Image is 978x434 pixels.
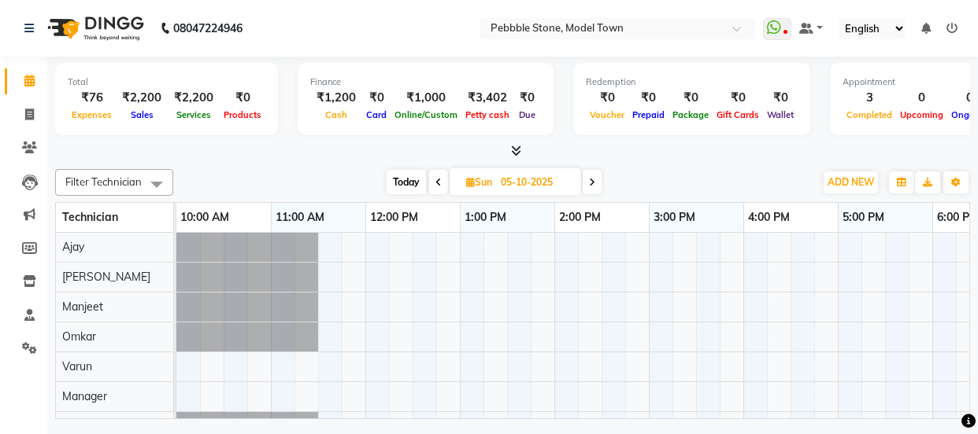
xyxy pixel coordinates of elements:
span: Products [220,109,265,120]
span: Due [515,109,539,120]
span: Online/Custom [391,109,461,120]
div: ₹1,200 [310,89,362,107]
div: ₹0 [763,89,798,107]
div: ₹0 [586,89,628,107]
div: Finance [310,75,541,89]
span: Varun [62,359,92,373]
div: 0 [896,89,947,107]
span: Wallet [763,109,798,120]
input: 2025-10-05 [496,171,575,194]
span: Completed [843,109,896,120]
span: Technician [62,210,118,224]
span: Package [669,109,713,120]
a: 12:00 PM [366,206,422,229]
a: 10:00 AM [176,206,233,229]
a: 3:00 PM [650,206,699,229]
span: Omkar [62,329,96,344]
span: Manager [62,389,107,403]
span: Gift Cards [713,109,763,120]
span: Upcoming [896,109,947,120]
span: Card [362,109,391,120]
div: ₹2,200 [116,89,168,107]
span: Cash [321,109,351,120]
b: 08047224946 [173,6,243,50]
div: ₹0 [362,89,391,107]
span: Ajay [62,240,84,254]
a: 2:00 PM [555,206,605,229]
a: 1:00 PM [461,206,510,229]
span: [PERSON_NAME] [62,270,150,284]
span: ADD NEW [828,176,874,188]
span: Petty cash [461,109,513,120]
span: Sales [127,109,157,120]
div: ₹0 [713,89,763,107]
div: ₹0 [628,89,669,107]
span: Manjeet [62,300,103,314]
span: Voucher [586,109,628,120]
div: ₹3,402 [461,89,513,107]
div: ₹0 [669,89,713,107]
a: 5:00 PM [839,206,888,229]
span: Today [387,170,426,194]
a: 11:00 AM [272,206,328,229]
div: Redemption [586,75,798,89]
div: ₹1,000 [391,89,461,107]
span: Prepaid [628,109,669,120]
div: Total [68,75,265,89]
div: ₹2,200 [168,89,220,107]
div: 3 [843,89,896,107]
div: ₹76 [68,89,116,107]
span: Services [172,109,215,120]
button: ADD NEW [824,171,878,193]
div: ₹0 [220,89,265,107]
span: Sun [462,176,496,188]
span: Filter Technician [65,175,142,188]
div: ₹0 [513,89,541,107]
a: 4:00 PM [744,206,794,229]
span: Expenses [68,109,116,120]
img: logo [40,6,148,50]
